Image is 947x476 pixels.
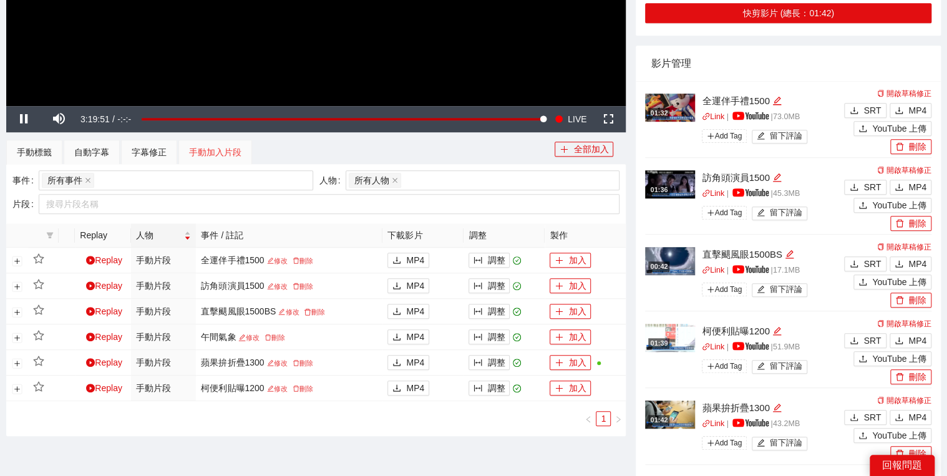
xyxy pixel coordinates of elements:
img: yt_logo_rgb_light.a676ea31.png [732,188,769,197]
span: edit [772,96,782,105]
button: 展開行 [12,282,22,292]
span: MP4 [908,104,926,117]
th: 製作 [545,223,626,248]
button: 展開行 [12,333,22,343]
button: uploadYouTube 上傳 [853,121,931,136]
a: Replay [86,357,122,367]
div: 訪角頭演員1500 [702,170,841,185]
span: copy [877,397,885,404]
button: edit留下評論 [752,283,807,297]
div: Progress Bar [142,118,544,120]
span: star [33,381,44,392]
button: column-width調整 [469,329,510,344]
img: e90219fd-bfb3-41a7-b87a-01894e05e0fe.jpg [645,401,695,429]
span: download [850,106,858,116]
div: 編輯 [772,170,782,185]
span: edit [757,208,765,218]
div: 手動片段 [136,381,173,395]
span: download [392,281,401,291]
span: download [392,256,401,266]
label: 人物 [319,170,346,190]
span: plus [707,132,714,140]
span: download [895,336,903,346]
button: uploadYouTube 上傳 [853,274,931,289]
div: 00:42 [648,261,669,272]
span: play-circle [86,307,95,316]
span: play-circle [86,281,95,290]
span: delete [895,372,904,382]
a: 開啟草稿修正 [877,166,931,175]
button: downloadSRT [844,256,886,271]
span: edit [267,385,274,392]
span: column-width [473,358,482,368]
button: column-width調整 [469,304,510,319]
button: Fullscreen [591,106,626,132]
a: linkLink [702,189,724,198]
span: link [702,189,710,197]
span: star [33,253,44,265]
button: plus加入 [550,381,591,396]
span: edit [757,132,765,141]
span: delete [293,359,299,366]
a: Replay [86,306,122,316]
span: SRT [863,334,881,347]
span: plus [555,358,563,368]
a: linkLink [702,266,724,274]
div: 編輯 [772,401,782,415]
span: plus [555,333,563,342]
img: yt_logo_rgb_light.a676ea31.png [732,419,769,427]
button: column-width調整 [469,253,510,268]
span: play-circle [86,358,95,367]
th: Replay [75,223,131,248]
span: Add Tag [702,129,747,143]
button: downloadMP4 [387,304,429,319]
button: downloadSRT [844,103,886,118]
div: 柯便利貼曝1200 [201,382,377,394]
div: 手動片段 [136,304,173,318]
p: | | 73.0 MB [702,111,841,124]
span: download [392,333,401,342]
span: plus [707,362,714,370]
button: edit留下評論 [752,206,807,220]
a: 修改 [265,257,290,265]
button: plus加入 [550,278,591,293]
button: plus加入 [550,253,591,268]
span: 所有人物 [354,173,389,187]
div: 編輯 [772,324,782,339]
th: 調整 [464,223,545,248]
span: MP4 [406,356,424,369]
span: SRT [863,104,881,117]
button: downloadMP4 [387,329,429,344]
span: edit [757,439,765,448]
span: MP4 [406,279,424,293]
span: edit [267,283,274,289]
span: left [585,415,592,423]
img: yt_logo_rgb_light.a676ea31.png [732,265,769,273]
span: download [895,260,903,270]
span: star [33,356,44,367]
label: 事件 [12,170,39,190]
a: 開啟草稿修正 [877,319,931,328]
a: 刪除 [301,308,327,316]
button: plus加入 [550,329,591,344]
li: 下一頁 [611,411,626,426]
span: column-width [473,333,482,342]
div: 蘋果拚折疊1300 [702,401,841,415]
span: delete [895,219,904,229]
span: SRT [863,180,881,194]
span: 人物 [136,228,182,242]
span: download [850,260,858,270]
span: edit [267,257,274,264]
span: edit [757,285,765,294]
span: MP4 [406,253,424,267]
a: linkLink [702,112,724,121]
div: 全運伴手禮1500 [201,255,377,266]
a: 1 [596,412,610,425]
span: / [112,114,115,124]
p: | | 51.9 MB [702,341,841,354]
span: edit [238,334,245,341]
div: 編輯 [772,94,782,109]
a: Replay [86,255,122,265]
span: check-circle [513,384,521,392]
div: 01:36 [648,185,669,195]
